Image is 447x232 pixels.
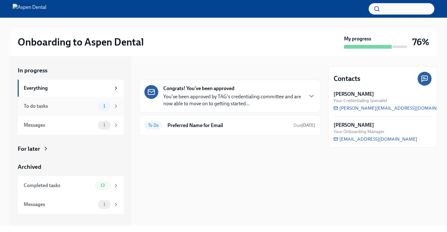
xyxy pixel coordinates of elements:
div: For later [18,145,40,153]
strong: [DATE] [301,123,315,128]
span: Due [293,123,315,128]
h6: Preferred Name for Email [167,122,288,129]
span: 1 [100,104,109,108]
strong: [PERSON_NAME] [334,91,374,98]
img: Aspen Dental [13,4,46,14]
a: Messages1 [18,195,124,214]
h3: 76% [412,36,429,48]
a: Messages1 [18,116,124,135]
div: Everything [24,85,111,92]
span: 1 [100,202,109,207]
a: Completed tasks13 [18,176,124,195]
a: To do tasks1 [18,97,124,116]
div: Completed tasks [24,182,92,189]
div: In progress [139,66,169,75]
strong: [PERSON_NAME] [334,122,374,129]
p: You've been approved by TAG's credentialing committee and are now able to move on to getting star... [163,93,303,107]
span: 1 [100,123,109,127]
span: 13 [97,183,109,188]
span: Your Onboarding Manager [334,129,384,135]
div: Messages [24,201,95,208]
h2: Onboarding to Aspen Dental [18,36,144,48]
strong: Congrats! You've been approved [163,85,234,92]
h4: Contacts [334,74,360,83]
a: To DoPreferred Name for EmailDue[DATE] [144,120,315,131]
div: Messages [24,122,95,129]
strong: My progress [344,35,371,42]
span: September 2nd, 2025 10:00 [293,122,315,128]
span: Your Credentialing Specialist [334,98,387,104]
a: For later [18,145,124,153]
a: Archived [18,163,124,171]
a: In progress [18,66,124,75]
div: To do tasks [24,103,95,110]
a: Everything [18,80,124,97]
a: [EMAIL_ADDRESS][DOMAIN_NAME] [334,136,417,142]
span: To Do [144,123,162,128]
